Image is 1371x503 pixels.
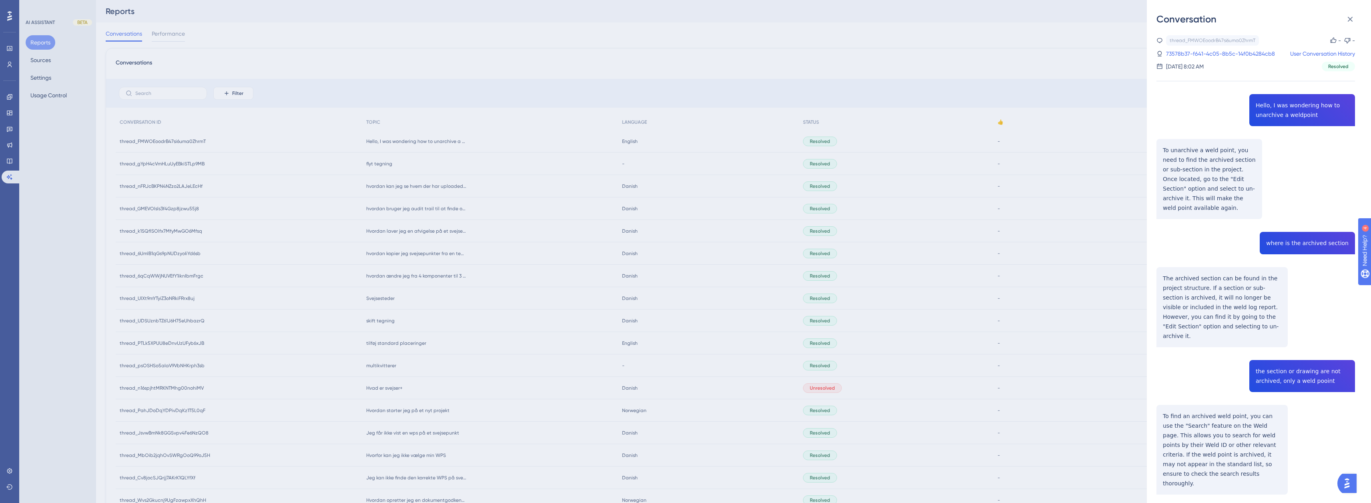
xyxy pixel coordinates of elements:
[19,2,50,12] span: Need Help?
[1352,36,1355,45] div: -
[1166,49,1275,58] a: 73578b37-f641-4c05-8b5c-14f0b4284cb8
[1156,13,1361,26] div: Conversation
[56,4,58,10] div: 4
[1170,37,1255,44] div: thread_FMWOEoodrB47si6uma0ZhrmT
[1166,62,1204,71] div: [DATE] 8:02 AM
[1337,471,1361,495] iframe: UserGuiding AI Assistant Launcher
[1338,36,1341,45] div: -
[1290,49,1355,58] a: User Conversation History
[1328,63,1349,70] span: Resolved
